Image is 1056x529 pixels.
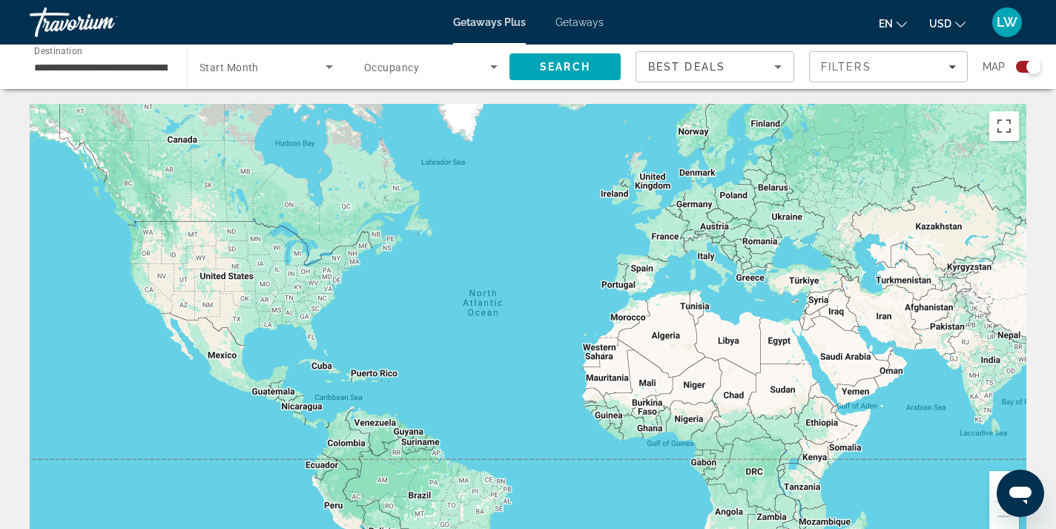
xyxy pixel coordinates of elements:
[648,61,725,73] span: Best Deals
[988,7,1026,38] button: User Menu
[983,56,1005,77] span: Map
[929,13,966,34] button: Change currency
[929,18,951,30] span: USD
[989,111,1019,141] button: Toggle fullscreen view
[555,16,604,28] a: Getaways
[821,61,871,73] span: Filters
[34,45,82,56] span: Destination
[509,53,621,80] button: Search
[199,62,259,73] span: Start Month
[879,18,893,30] span: en
[879,13,907,34] button: Change language
[997,470,1044,517] iframe: Button to launch messaging window
[364,62,419,73] span: Occupancy
[34,59,168,76] input: Select destination
[648,58,782,76] mat-select: Sort by
[540,61,590,73] span: Search
[453,16,526,28] a: Getaways Plus
[989,471,1019,501] button: Zoom in
[30,3,178,42] a: Travorium
[809,51,968,82] button: Filters
[997,15,1017,30] span: LW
